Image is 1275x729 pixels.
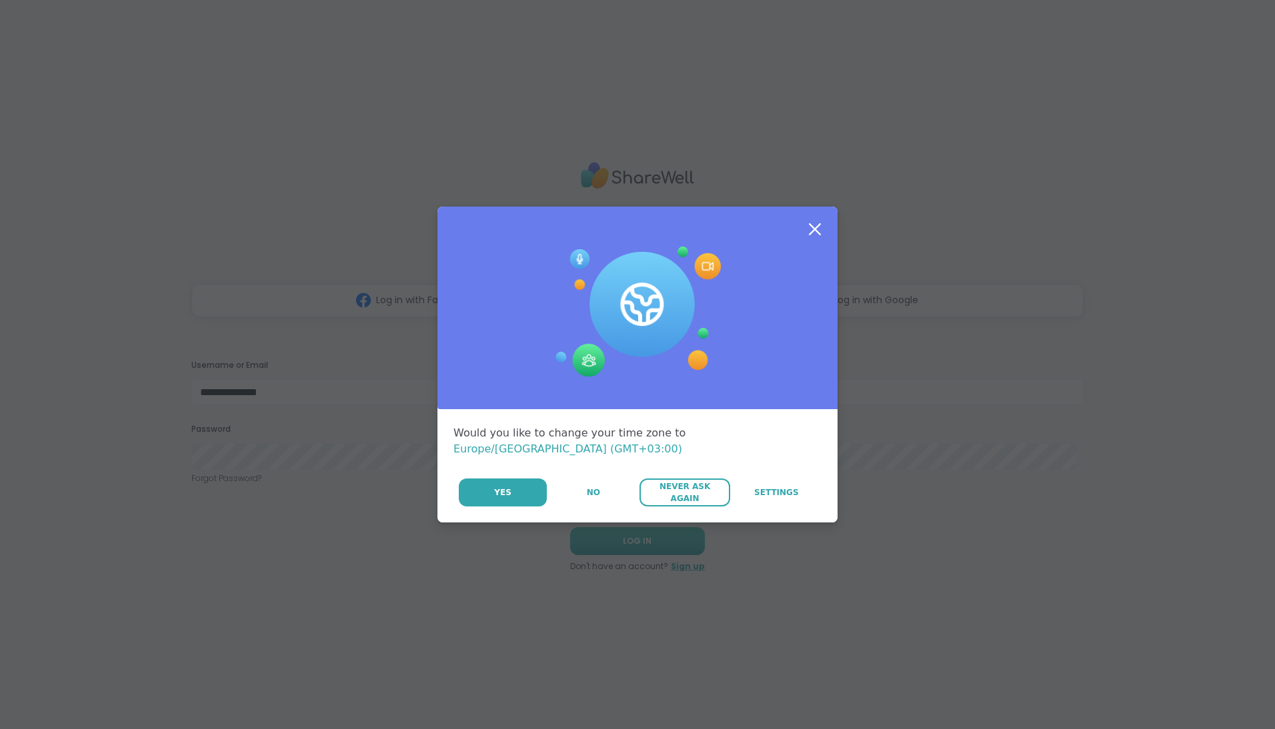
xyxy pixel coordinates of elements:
[754,486,799,498] span: Settings
[453,425,822,457] div: Would you like to change your time zone to
[554,247,721,377] img: Session Experience
[587,486,600,498] span: No
[494,486,511,498] span: Yes
[646,480,723,504] span: Never Ask Again
[453,442,682,455] span: Europe/[GEOGRAPHIC_DATA] (GMT+03:00)
[459,478,547,506] button: Yes
[732,478,822,506] a: Settings
[640,478,730,506] button: Never Ask Again
[548,478,638,506] button: No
